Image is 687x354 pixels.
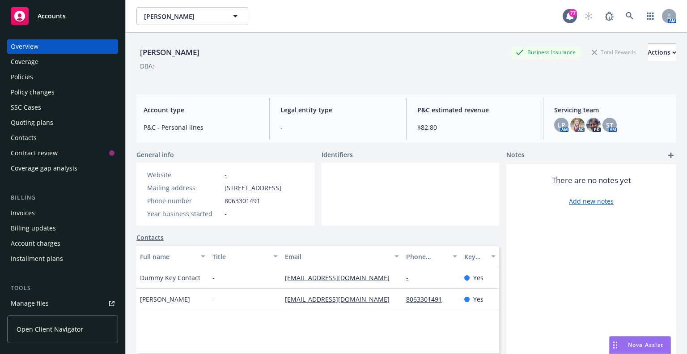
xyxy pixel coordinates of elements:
[7,161,118,175] a: Coverage gap analysis
[11,70,33,84] div: Policies
[7,131,118,145] a: Contacts
[7,221,118,235] a: Billing updates
[606,120,613,130] span: ST
[7,236,118,251] a: Account charges
[225,196,260,205] span: 8063301491
[144,123,259,132] span: P&C - Personal lines
[473,294,483,304] span: Yes
[38,13,66,20] span: Accounts
[147,183,221,192] div: Mailing address
[212,252,268,261] div: Title
[7,252,118,266] a: Installment plans
[285,273,397,282] a: [EMAIL_ADDRESS][DOMAIN_NAME]
[136,47,203,58] div: [PERSON_NAME]
[406,273,416,282] a: -
[147,170,221,179] div: Website
[147,209,221,218] div: Year business started
[666,150,676,161] a: add
[136,246,209,267] button: Full name
[285,295,397,303] a: [EMAIL_ADDRESS][DOMAIN_NAME]
[570,118,585,132] img: photo
[461,246,500,267] button: Key contact
[209,246,281,267] button: Title
[11,146,58,160] div: Contract review
[511,47,580,58] div: Business Insurance
[7,284,118,293] div: Tools
[225,171,227,179] a: -
[569,9,577,17] div: 77
[7,296,118,311] a: Manage files
[7,70,118,84] a: Policies
[7,193,118,202] div: Billing
[140,252,195,261] div: Full name
[11,252,63,266] div: Installment plans
[11,206,35,220] div: Invoices
[7,100,118,115] a: SSC Cases
[641,7,659,25] a: Switch app
[586,118,601,132] img: photo
[473,273,483,282] span: Yes
[140,294,190,304] span: [PERSON_NAME]
[17,324,83,334] span: Open Client Navigator
[558,120,565,130] span: LP
[417,105,532,115] span: P&C estimated revenue
[280,123,395,132] span: -
[7,85,118,99] a: Policy changes
[552,175,631,186] span: There are no notes yet
[136,150,174,159] span: General info
[610,337,621,354] div: Drag to move
[11,55,38,69] div: Coverage
[225,183,281,192] span: [STREET_ADDRESS]
[144,12,221,21] span: [PERSON_NAME]
[7,39,118,54] a: Overview
[554,105,669,115] span: Servicing team
[406,252,447,261] div: Phone number
[140,61,157,71] div: DBA: -
[609,336,671,354] button: Nova Assist
[569,196,614,206] a: Add new notes
[464,252,486,261] div: Key contact
[621,7,639,25] a: Search
[280,105,395,115] span: Legal entity type
[406,295,449,303] a: 8063301491
[281,246,402,267] button: Email
[580,7,598,25] a: Start snowing
[506,150,525,161] span: Notes
[7,55,118,69] a: Coverage
[7,4,118,29] a: Accounts
[7,146,118,160] a: Contract review
[136,7,248,25] button: [PERSON_NAME]
[417,123,532,132] span: $82.80
[225,209,227,218] span: -
[403,246,461,267] button: Phone number
[11,161,77,175] div: Coverage gap analysis
[11,100,41,115] div: SSC Cases
[11,115,53,130] div: Quoting plans
[11,221,56,235] div: Billing updates
[11,131,37,145] div: Contacts
[144,105,259,115] span: Account type
[322,150,353,159] span: Identifiers
[140,273,200,282] span: Dummy Key Contact
[11,85,55,99] div: Policy changes
[11,296,49,311] div: Manage files
[628,341,663,349] span: Nova Assist
[136,233,164,242] a: Contacts
[587,47,640,58] div: Total Rewards
[648,44,676,61] div: Actions
[11,236,60,251] div: Account charges
[600,7,618,25] a: Report a Bug
[7,206,118,220] a: Invoices
[7,115,118,130] a: Quoting plans
[212,273,215,282] span: -
[648,43,676,61] button: Actions
[11,39,38,54] div: Overview
[285,252,389,261] div: Email
[147,196,221,205] div: Phone number
[212,294,215,304] span: -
